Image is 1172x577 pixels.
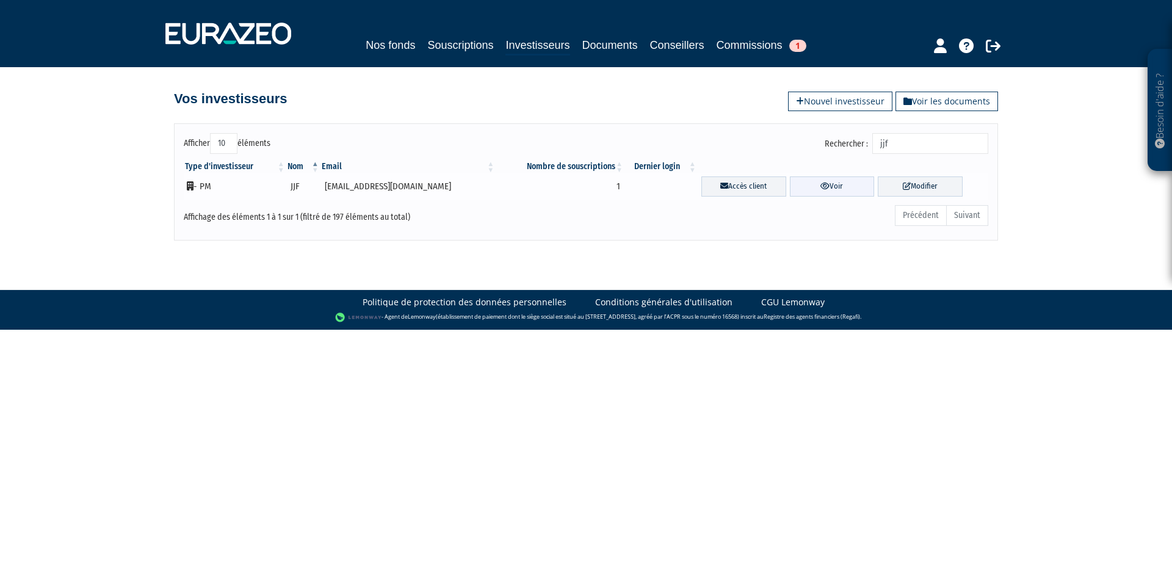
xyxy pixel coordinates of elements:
a: Modifier [878,176,963,197]
th: Nombre de souscriptions : activer pour trier la colonne par ordre croissant [496,161,624,173]
a: Nouvel investisseur [788,92,892,111]
th: Email : activer pour trier la colonne par ordre croissant [320,161,496,173]
a: Commissions1 [717,37,806,54]
a: Accès client [701,176,786,197]
span: 1 [789,40,806,52]
a: Politique de protection des données personnelles [363,296,566,308]
td: - PM [184,173,286,200]
th: Type d'investisseur : activer pour trier la colonne par ordre croissant [184,161,286,173]
th: Dernier login : activer pour trier la colonne par ordre croissant [624,161,698,173]
img: 1732889491-logotype_eurazeo_blanc_rvb.png [165,23,291,45]
a: Investisseurs [505,37,570,56]
a: Registre des agents financiers (Regafi) [764,313,860,321]
td: [EMAIL_ADDRESS][DOMAIN_NAME] [320,173,496,200]
div: Affichage des éléments 1 à 1 sur 1 (filtré de 197 éléments au total) [184,204,508,223]
td: JJF [286,173,320,200]
td: 1 [496,173,624,200]
p: Besoin d'aide ? [1153,56,1167,165]
label: Afficher éléments [184,133,270,154]
a: Nos fonds [366,37,415,54]
label: Rechercher : [825,133,988,154]
a: Documents [582,37,638,54]
img: logo-lemonway.png [335,311,382,324]
a: Conseillers [650,37,704,54]
h4: Vos investisseurs [174,92,287,106]
a: Conditions générales d'utilisation [595,296,733,308]
th: &nbsp; [698,161,988,173]
select: Afficheréléments [210,133,237,154]
div: - Agent de (établissement de paiement dont le siège social est situé au [STREET_ADDRESS], agréé p... [12,311,1160,324]
a: Souscriptions [427,37,493,54]
a: CGU Lemonway [761,296,825,308]
a: Voir les documents [895,92,998,111]
a: Voir [790,176,875,197]
a: Lemonway [408,313,436,321]
input: Rechercher : [872,133,988,154]
th: Nom : activer pour trier la colonne par ordre d&eacute;croissant [286,161,320,173]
